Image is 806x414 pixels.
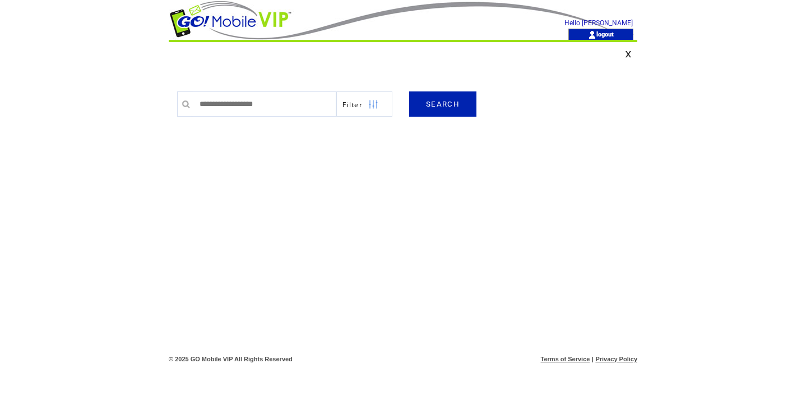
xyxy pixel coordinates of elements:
span: | [592,356,594,362]
img: account_icon.gif [588,30,596,39]
a: logout [596,30,614,38]
a: Filter [336,91,392,117]
a: SEARCH [409,91,476,117]
span: Hello [PERSON_NAME] [564,19,633,27]
span: Show filters [342,100,363,109]
a: Privacy Policy [595,356,637,362]
img: filters.png [368,92,378,117]
a: Terms of Service [541,356,590,362]
span: © 2025 GO Mobile VIP All Rights Reserved [169,356,293,362]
